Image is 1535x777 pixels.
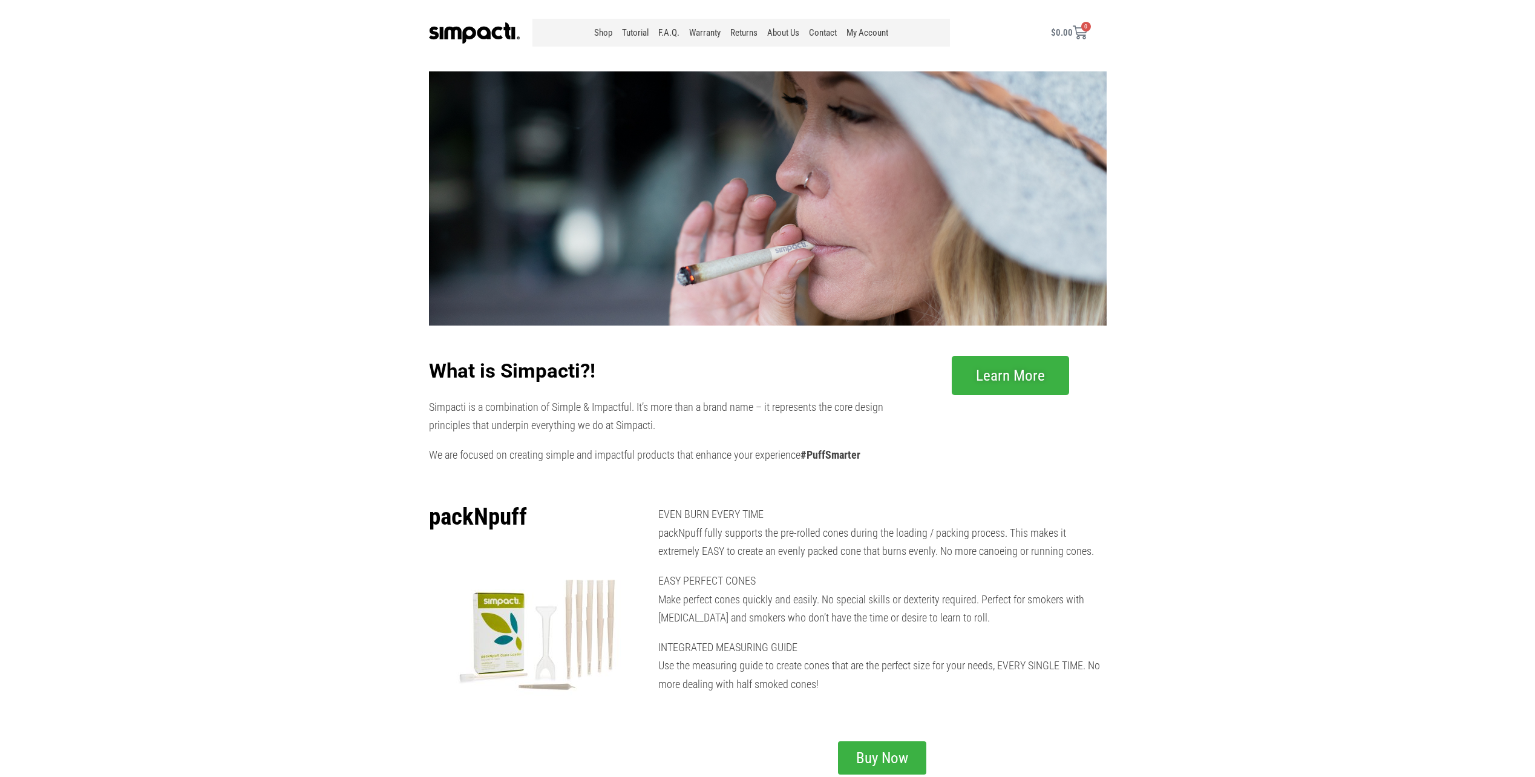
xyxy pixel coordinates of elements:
[429,398,906,435] p: Simpacti is a combination of Simple & Impactful. It’s more than a brand name – it represents the ...
[842,19,893,47] a: My Account
[800,448,860,461] b: #PuffSmarter
[1081,22,1091,31] span: 0
[976,368,1045,383] span: Learn More
[617,19,653,47] a: Tutorial
[658,505,1106,561] p: EVEN BURN EVERY TIME packNpuff fully supports the pre-rolled cones during the loading / packing p...
[856,750,908,766] span: Buy Now
[684,19,725,47] a: Warranty
[725,19,762,47] a: Returns
[1051,27,1056,38] span: $
[952,356,1069,395] a: Learn More
[429,503,527,531] b: packNpuff
[429,359,595,382] b: What is Simpacti?!
[658,572,1106,628] p: EASY PERFECT CONES Make perfect cones quickly and easily. No special skills or dexterity required...
[429,71,1107,326] img: Even Pack Even Burn
[429,448,860,461] span: We are focused on creating simple and impactful products that enhance your experience
[658,638,1106,694] p: INTEGRATED MEASURING GUIDE Use the measuring guide to create cones that are the perfect size for ...
[589,19,617,47] a: Shop
[653,19,684,47] a: F.A.Q.
[1036,18,1102,47] a: $0.00 0
[838,741,926,775] a: Buy Now
[762,19,804,47] a: About Us
[1051,27,1073,38] bdi: 0.00
[804,19,842,47] a: Contact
